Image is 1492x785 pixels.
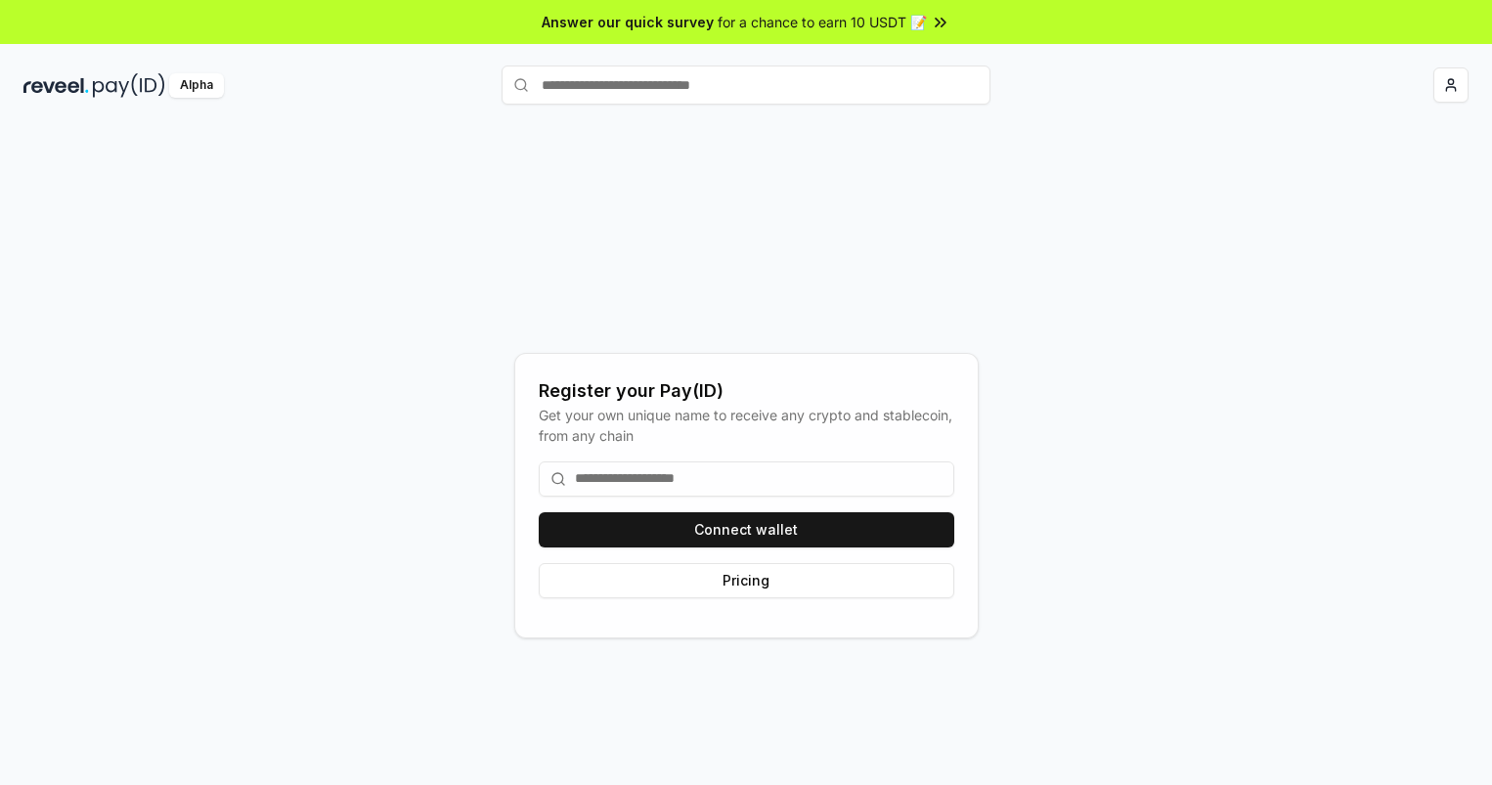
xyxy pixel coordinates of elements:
img: reveel_dark [23,73,89,98]
span: Answer our quick survey [542,12,714,32]
span: for a chance to earn 10 USDT 📝 [718,12,927,32]
button: Connect wallet [539,512,954,547]
div: Register your Pay(ID) [539,377,954,405]
img: pay_id [93,73,165,98]
button: Pricing [539,563,954,598]
div: Alpha [169,73,224,98]
div: Get your own unique name to receive any crypto and stablecoin, from any chain [539,405,954,446]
